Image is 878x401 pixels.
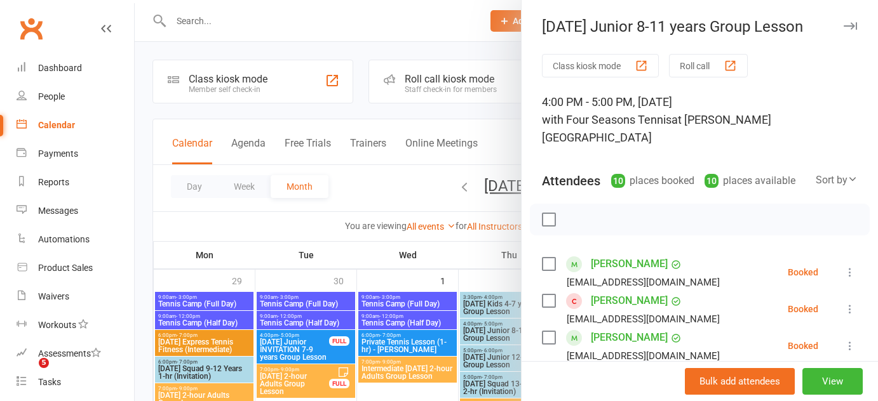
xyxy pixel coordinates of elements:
a: Reports [17,168,134,197]
a: Automations [17,225,134,254]
div: Assessments [38,348,101,358]
div: Booked [788,268,818,277]
a: Clubworx [15,13,47,44]
div: [EMAIL_ADDRESS][DOMAIN_NAME] [567,348,720,364]
div: Booked [788,305,818,313]
div: 10 [705,174,719,188]
a: [PERSON_NAME] [591,327,668,348]
div: Messages [38,206,78,216]
button: View [802,368,863,395]
div: Dashboard [38,63,82,73]
div: Product Sales [38,263,93,273]
div: 4:00 PM - 5:00 PM, [DATE] [542,93,858,147]
a: People [17,82,134,111]
a: Waivers [17,282,134,311]
div: [DATE] Junior 8-11 years Group Lesson [522,18,878,36]
a: Product Sales [17,254,134,282]
div: [EMAIL_ADDRESS][DOMAIN_NAME] [567,311,720,327]
a: [PERSON_NAME] [591,291,668,311]
div: places booked [611,172,694,190]
div: Booked [788,341,818,350]
a: Tasks [17,368,134,397]
a: Workouts [17,311,134,339]
button: Roll call [669,54,748,77]
span: with Four Seasons Tennis [542,113,672,126]
div: places available [705,172,795,190]
div: People [38,91,65,102]
div: Automations [38,234,90,244]
div: Reports [38,177,69,187]
div: Calendar [38,120,75,130]
a: [PERSON_NAME] [591,254,668,274]
span: 5 [39,358,49,368]
a: Assessments [17,339,134,368]
div: Payments [38,148,78,159]
div: Sort by [816,172,858,188]
div: [EMAIL_ADDRESS][DOMAIN_NAME] [567,274,720,291]
div: Workouts [38,320,76,330]
a: Payments [17,140,134,168]
a: Calendar [17,111,134,140]
a: Messages [17,197,134,225]
button: Class kiosk mode [542,54,659,77]
a: Dashboard [17,54,134,82]
div: Waivers [38,291,69,301]
iframe: Intercom live chat [13,358,43,388]
button: Bulk add attendees [685,368,795,395]
div: Tasks [38,377,61,387]
div: 10 [611,174,625,188]
div: Attendees [542,172,600,190]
